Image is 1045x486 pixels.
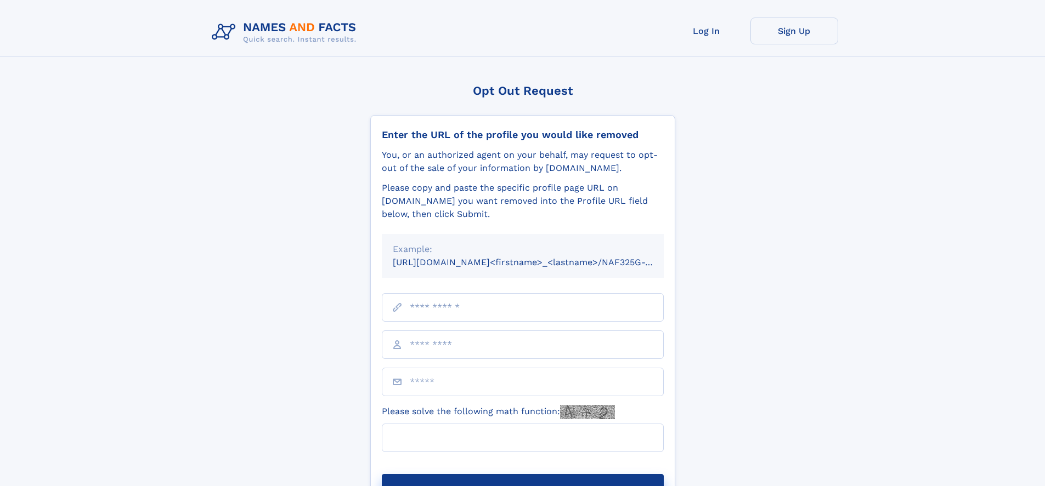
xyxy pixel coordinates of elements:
[382,129,664,141] div: Enter the URL of the profile you would like removed
[382,148,664,175] div: You, or an authorized agent on your behalf, may request to opt-out of the sale of your informatio...
[393,257,685,267] small: [URL][DOMAIN_NAME]<firstname>_<lastname>/NAF325G-xxxxxxxx
[750,18,838,44] a: Sign Up
[370,84,675,98] div: Opt Out Request
[382,181,664,221] div: Please copy and paste the specific profile page URL on [DOMAIN_NAME] you want removed into the Pr...
[207,18,365,47] img: Logo Names and Facts
[393,243,653,256] div: Example:
[663,18,750,44] a: Log In
[382,405,615,419] label: Please solve the following math function:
